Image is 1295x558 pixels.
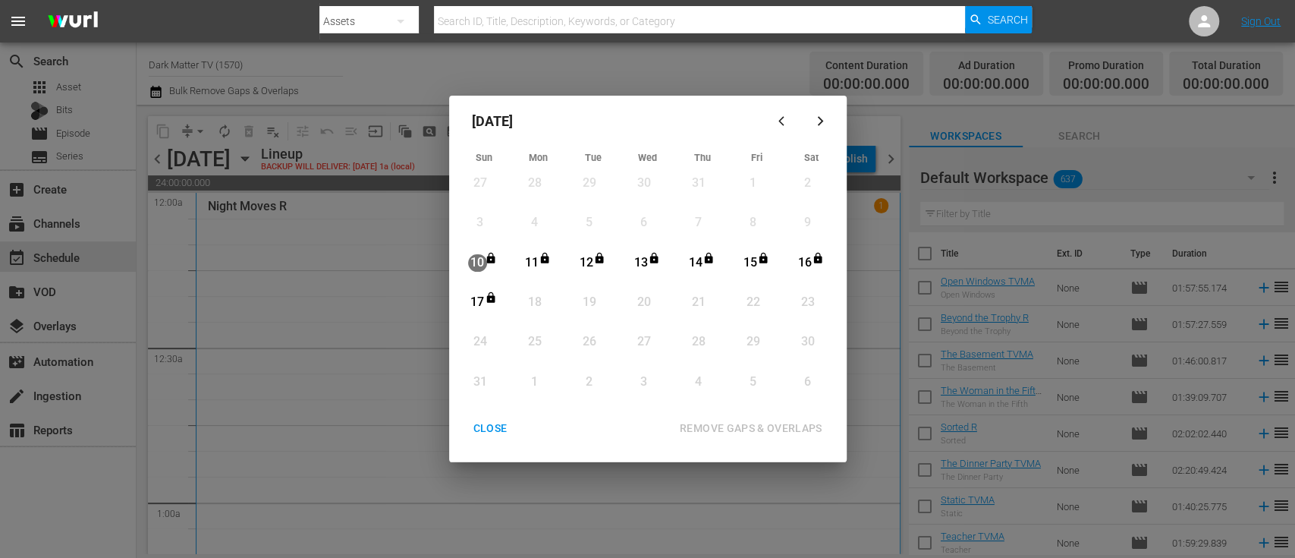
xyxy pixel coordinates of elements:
div: 30 [634,175,653,192]
button: CLOSE [455,415,526,443]
span: Fri [751,152,762,163]
div: 31 [689,175,708,192]
span: Thu [694,152,711,163]
div: 24 [470,333,489,351]
span: Wed [638,152,657,163]
div: 1 [525,374,544,391]
div: 7 [689,214,708,232]
div: 4 [689,374,708,391]
img: ans4CAIJ8jUAAAAAAAAAAAAAAAAAAAAAAAAgQb4GAAAAAAAAAAAAAAAAAAAAAAAAJMjXAAAAAAAAAAAAAAAAAAAAAAAAgAT5G... [36,4,109,39]
div: 29 [743,333,762,351]
div: 4 [525,214,544,232]
div: 1 [743,175,762,192]
div: 30 [798,333,817,351]
div: 8 [743,214,762,232]
div: 13 [631,254,650,272]
div: 26 [580,333,599,351]
div: 25 [525,333,544,351]
div: 16 [795,254,814,272]
div: 3 [470,214,489,232]
a: Sign Out [1241,15,1281,27]
div: 15 [740,254,759,272]
div: 12 [577,254,596,272]
div: 6 [798,374,817,391]
div: 20 [634,294,653,311]
div: 5 [743,374,762,391]
div: [DATE] [457,103,766,140]
span: Search [987,6,1027,33]
div: Month View [457,147,839,407]
div: 23 [798,294,817,311]
div: 28 [689,333,708,351]
div: 14 [686,254,705,272]
div: 2 [580,374,599,391]
span: Sat [804,152,819,163]
div: 28 [525,175,544,192]
div: 22 [743,294,762,311]
div: 17 [468,294,487,311]
div: 5 [580,214,599,232]
div: 18 [525,294,544,311]
div: 11 [522,254,541,272]
div: 29 [580,175,599,192]
div: 27 [470,175,489,192]
div: CLOSE [461,419,520,438]
div: 3 [634,374,653,391]
div: 31 [470,374,489,391]
div: 6 [634,214,653,232]
span: Mon [529,152,548,163]
div: 27 [634,333,653,351]
div: 19 [580,294,599,311]
span: Tue [585,152,602,163]
div: 2 [798,175,817,192]
div: 21 [689,294,708,311]
div: 9 [798,214,817,232]
div: 10 [468,254,487,272]
span: Sun [476,152,492,163]
span: menu [9,12,27,30]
